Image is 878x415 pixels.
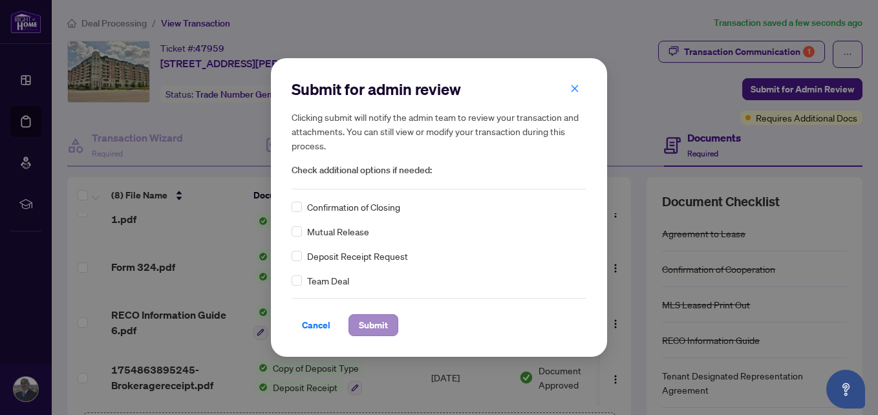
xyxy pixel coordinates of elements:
[307,273,349,288] span: Team Deal
[307,200,400,214] span: Confirmation of Closing
[292,79,586,100] h2: Submit for admin review
[292,163,586,178] span: Check additional options if needed:
[307,249,408,263] span: Deposit Receipt Request
[348,314,398,336] button: Submit
[570,84,579,93] span: close
[292,314,341,336] button: Cancel
[359,315,388,335] span: Submit
[307,224,369,239] span: Mutual Release
[826,370,865,409] button: Open asap
[302,315,330,335] span: Cancel
[292,110,586,153] h5: Clicking submit will notify the admin team to review your transaction and attachments. You can st...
